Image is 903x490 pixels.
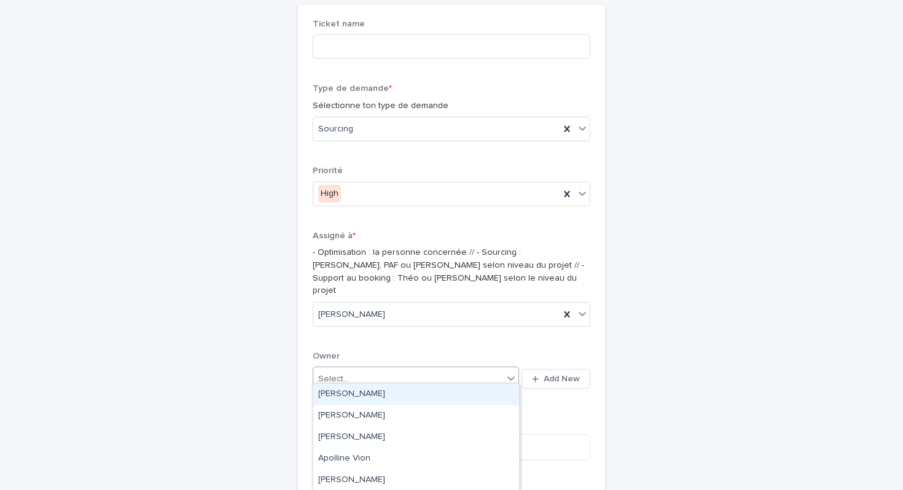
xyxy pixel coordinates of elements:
span: Add New [544,375,580,383]
div: Alexandre-Arthur Martin [313,427,519,448]
p: - Optimisation : la personne concernée // - Sourcing : [PERSON_NAME], PAF ou [PERSON_NAME] selon ... [313,246,590,297]
span: Ticket name [313,20,365,28]
div: High [318,185,341,203]
div: Apolline Vion [313,448,519,470]
span: [PERSON_NAME] [318,308,385,321]
span: Owner [313,352,340,360]
p: Sélectionne ton type de demande [313,99,590,112]
span: Sourcing [318,123,353,136]
div: Select... [318,373,349,386]
span: Type de demande [313,84,392,93]
span: Assigné à [313,231,356,240]
button: Add New [522,369,590,389]
div: Albane Dumont [313,405,519,427]
span: Priorité [313,166,343,175]
div: Agathe Montaudon [313,384,519,405]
